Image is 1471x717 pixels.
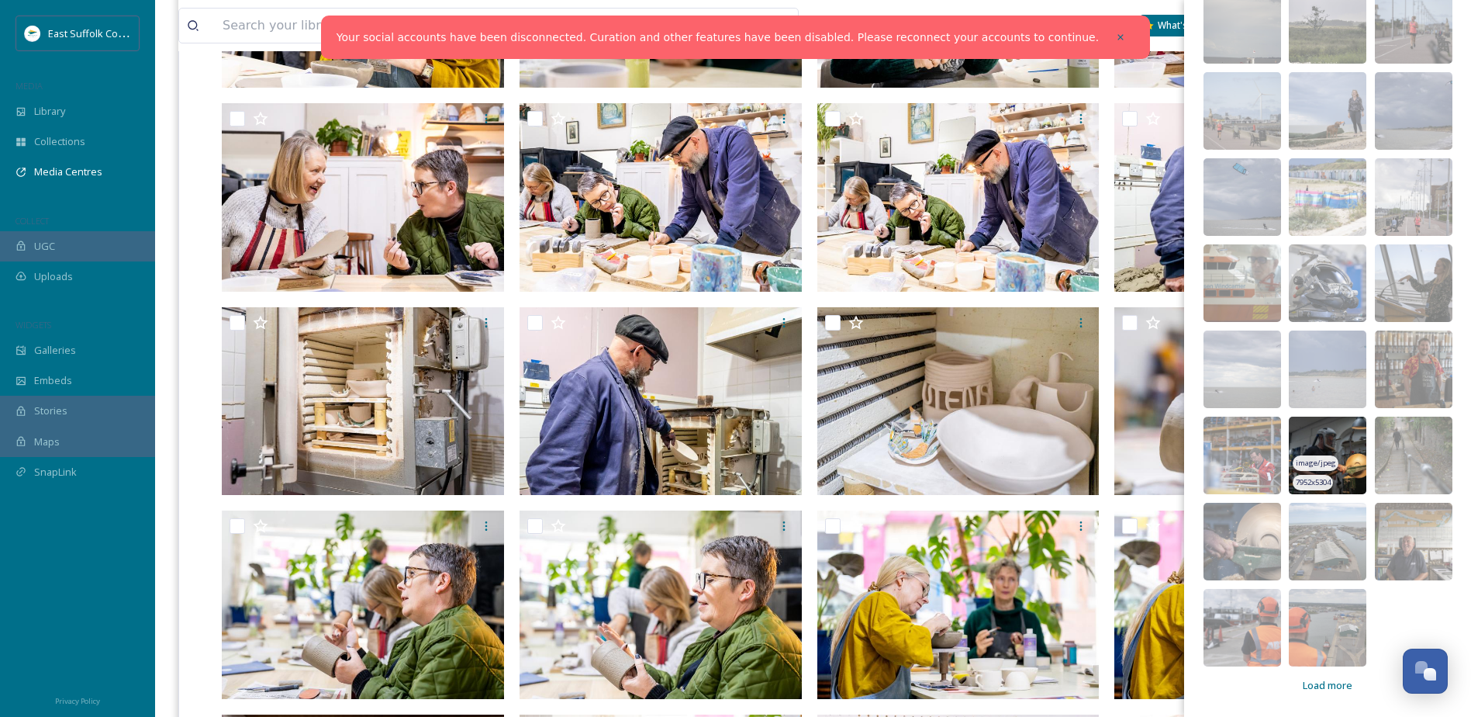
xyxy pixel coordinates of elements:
img: 641824ab-4e32-42fd-a680-c77c967e6048.jpg [1289,244,1366,322]
span: Collections [34,134,85,149]
img: Lowestoft-StudioCeramics_marydoggett@ETTphotography_0225 (26).JPG [1114,511,1397,699]
span: East Suffolk Council [48,26,140,40]
a: View all files [699,10,790,40]
img: Lowestoft-StudioCeramics_marydoggett@ETTphotography_0225 (17).JPG [222,511,504,699]
img: dd5adb3e-378d-4719-b4e9-2394555b29f5.jpg [1289,417,1366,494]
img: 147ecbcc-e2ff-44d2-9fea-a93d4bc6df92.jpg [1375,503,1452,580]
span: Uploads [34,269,73,284]
span: SnapLink [34,465,77,480]
img: Lowestoft-StudioCeramics_marydoggett@ETTphotography_0225 (13).JPG [520,511,802,699]
a: Privacy Policy [55,691,100,709]
span: image/jpeg [1296,458,1336,469]
img: Lowestoft-StudioCeramics_marydoggett@ETTphotography_0225 (9).JPG [222,307,504,496]
img: Lowestoft-StudioCeramics_marydoggett@ETTphotography_0225 (14).JPG [1114,307,1397,496]
img: c55f0989-84de-43eb-bb25-06c23c4be28e.jpg [1203,417,1281,494]
img: 4336070b-4711-4ded-a644-0843b37ab756.jpg [1289,331,1366,408]
img: d5343fd5-a0f5-440d-9f4a-630d0c8b8c23.jpg [1375,158,1452,236]
span: 7952 x 5304 [1296,477,1331,488]
span: UGC [34,239,55,254]
img: ESC%20Logo.png [25,26,40,41]
span: Galleries [34,343,76,358]
span: Library [34,104,65,119]
img: Lowestoft-StudioCeramics_marydoggett@ETTphotography_0225 (6).JPG [817,103,1100,292]
img: eda8f768-d327-477a-80ce-64dfbb2efd6c.jpg [1375,331,1452,408]
img: Lowestoft-StudioCeramics_marydoggett@ETTphotography_0225 (25).JPG [817,511,1100,699]
span: Maps [34,435,60,449]
img: ddafc99c-1c6e-4e09-be83-5b9f08ca5743.jpg [1203,503,1281,580]
a: Your social accounts have been disconnected. Curation and other features have been disabled. Plea... [337,29,1099,46]
img: f7a64192-9b00-43f8-85a4-0fb62c72cbd9.jpg [1289,589,1366,667]
button: Open Chat [1403,649,1448,694]
span: Privacy Policy [55,696,100,706]
img: 3d9409dc-6413-40ea-96c5-ffad57432906.jpg [1375,417,1452,494]
img: Lowestoft-StudioCeramics_marydoggett@ETTphotography_0225 (19).JPG [1114,103,1397,292]
img: Lowestoft-StudioCeramics_marydoggett@ETTphotography_0225 (23).JPG [222,103,504,292]
img: Lowestoft-StudioCeramics_marydoggett@ETTphotography_0225 (24).JPG [520,103,802,292]
span: WIDGETS [16,319,51,331]
input: Search your library [215,9,672,43]
span: Load more [1303,678,1352,693]
img: 78ccf075-e968-4036-8405-31ec2014b88a.jpg [1203,158,1281,236]
img: 7b35a294-51ec-4066-a76d-133afc7064a6.jpg [1289,158,1366,236]
span: Stories [34,404,67,418]
img: 182985c1-3b28-42aa-b8fd-40e95f86407f.jpg [1203,72,1281,150]
img: a13bc849-86bf-4bd4-a639-ee51df7a4911.jpg [1203,244,1281,322]
span: Media Centres [34,165,102,179]
img: Lowestoft-StudioCeramics_marydoggett@ETTphotography_0225 (7).JPG [817,307,1100,496]
img: 6834fde1-ccb1-492e-82f2-566b3fd48a97.jpg [1289,503,1366,580]
span: Embeds [34,373,72,388]
img: 9378c065-7933-4b59-9286-2697ec065eac.jpg [1203,589,1281,667]
img: Lowestoft-StudioCeramics_marydoggett@ETTphotography_0225 (21).JPG [520,307,802,496]
img: a643c244-e52a-4ea5-acfb-6192c4f551be.jpg [1375,244,1452,322]
span: COLLECT [16,215,49,227]
a: What's New [1141,15,1218,36]
img: 55291cd7-d216-4294-918e-0038f6a9ae7b.jpg [1375,72,1452,150]
span: MEDIA [16,80,43,92]
img: 8196fef9-b4eb-4d27-b296-8e706f25b46a.jpg [1289,72,1366,150]
img: 17ff9702-445a-4342-8f70-f9e27dd244fc.jpg [1203,331,1281,408]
